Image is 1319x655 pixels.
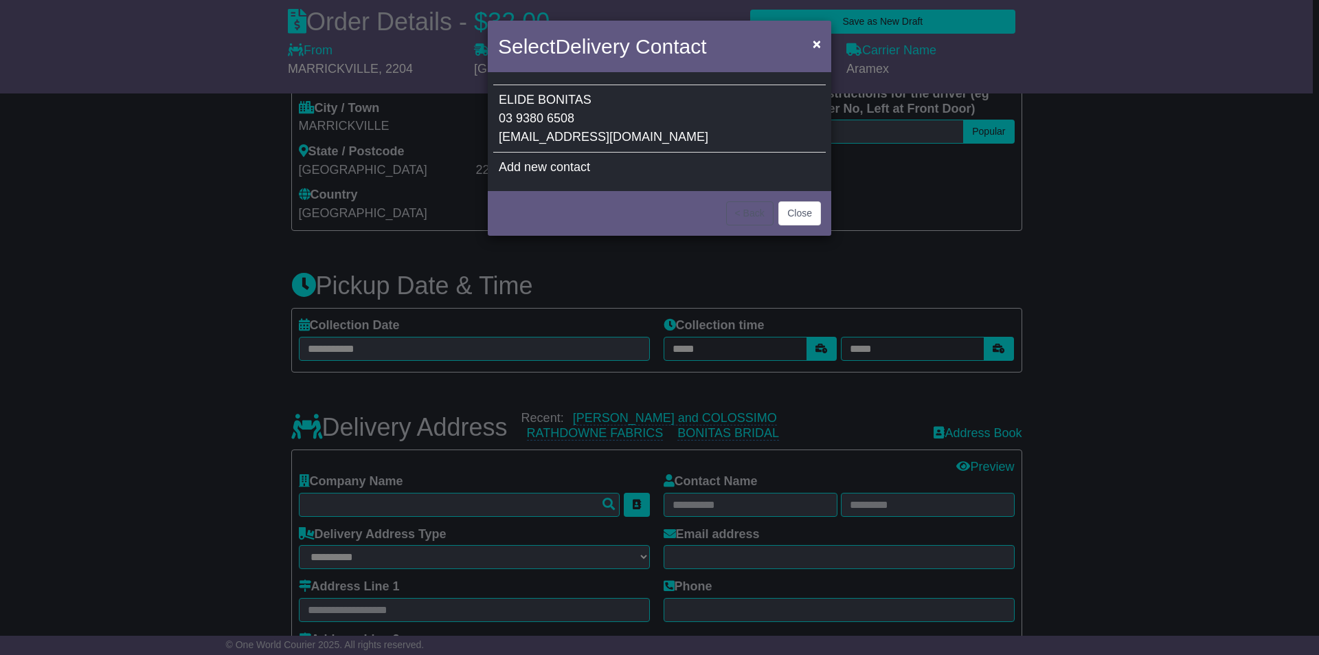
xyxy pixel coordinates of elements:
span: Delivery [555,35,629,58]
span: Add new contact [499,160,590,174]
button: Close [806,30,828,58]
span: × [813,36,821,52]
span: BONITAS [538,93,591,107]
button: Close [778,201,821,225]
span: ELIDE [499,93,534,107]
button: < Back [726,201,774,225]
span: Contact [635,35,706,58]
span: 03 9380 6508 [499,111,574,125]
span: [EMAIL_ADDRESS][DOMAIN_NAME] [499,130,708,144]
h4: Select [498,31,706,62]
